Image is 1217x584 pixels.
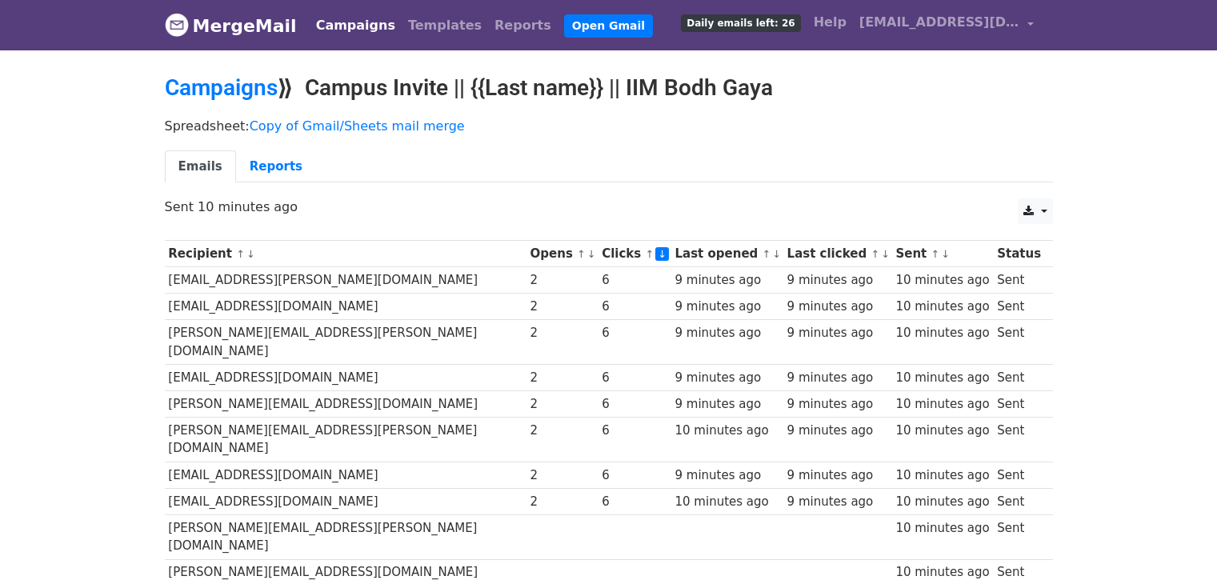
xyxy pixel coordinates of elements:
[675,422,779,440] div: 10 minutes ago
[165,118,1053,134] p: Spreadsheet:
[895,493,989,511] div: 10 minutes ago
[165,488,526,514] td: [EMAIL_ADDRESS][DOMAIN_NAME]
[993,514,1044,559] td: Sent
[165,418,526,462] td: [PERSON_NAME][EMAIL_ADDRESS][PERSON_NAME][DOMAIN_NAME]
[993,364,1044,390] td: Sent
[598,241,671,267] th: Clicks
[895,519,989,538] div: 10 minutes ago
[165,320,526,365] td: [PERSON_NAME][EMAIL_ADDRESS][PERSON_NAME][DOMAIN_NAME]
[236,248,245,260] a: ↑
[993,267,1044,294] td: Sent
[530,369,594,387] div: 2
[859,13,1019,32] span: [EMAIL_ADDRESS][DOMAIN_NAME]
[993,320,1044,365] td: Sent
[246,248,255,260] a: ↓
[671,241,783,267] th: Last opened
[602,466,667,485] div: 6
[655,247,669,261] a: ↓
[675,395,779,414] div: 9 minutes ago
[1137,507,1217,584] iframe: Chat Widget
[250,118,465,134] a: Copy of Gmail/Sheets mail merge
[787,422,888,440] div: 9 minutes ago
[165,514,526,559] td: [PERSON_NAME][EMAIL_ADDRESS][PERSON_NAME][DOMAIN_NAME]
[853,6,1040,44] a: [EMAIL_ADDRESS][DOMAIN_NAME]
[892,241,994,267] th: Sent
[165,267,526,294] td: [EMAIL_ADDRESS][PERSON_NAME][DOMAIN_NAME]
[993,488,1044,514] td: Sent
[530,422,594,440] div: 2
[526,241,598,267] th: Opens
[602,324,667,342] div: 6
[895,271,989,290] div: 10 minutes ago
[602,298,667,316] div: 6
[881,248,890,260] a: ↓
[787,324,888,342] div: 9 minutes ago
[787,493,888,511] div: 9 minutes ago
[236,150,316,183] a: Reports
[681,14,800,32] span: Daily emails left: 26
[783,241,892,267] th: Last clicked
[787,369,888,387] div: 9 minutes ago
[530,324,594,342] div: 2
[895,563,989,582] div: 10 minutes ago
[993,294,1044,320] td: Sent
[895,369,989,387] div: 10 minutes ago
[577,248,586,260] a: ↑
[530,466,594,485] div: 2
[763,248,771,260] a: ↑
[675,493,779,511] div: 10 minutes ago
[931,248,939,260] a: ↑
[675,6,807,38] a: Daily emails left: 26
[993,462,1044,488] td: Sent
[165,462,526,488] td: [EMAIL_ADDRESS][DOMAIN_NAME]
[772,248,781,260] a: ↓
[993,418,1044,462] td: Sent
[993,391,1044,418] td: Sent
[787,466,888,485] div: 9 minutes ago
[530,395,594,414] div: 2
[530,493,594,511] div: 2
[564,14,653,38] a: Open Gmail
[675,271,779,290] div: 9 minutes ago
[165,198,1053,215] p: Sent 10 minutes ago
[602,369,667,387] div: 6
[165,294,526,320] td: [EMAIL_ADDRESS][DOMAIN_NAME]
[587,248,596,260] a: ↓
[895,466,989,485] div: 10 minutes ago
[675,298,779,316] div: 9 minutes ago
[602,271,667,290] div: 6
[807,6,853,38] a: Help
[488,10,558,42] a: Reports
[645,248,654,260] a: ↑
[675,369,779,387] div: 9 minutes ago
[165,391,526,418] td: [PERSON_NAME][EMAIL_ADDRESS][DOMAIN_NAME]
[310,10,402,42] a: Campaigns
[675,324,779,342] div: 9 minutes ago
[941,248,950,260] a: ↓
[165,241,526,267] th: Recipient
[602,422,667,440] div: 6
[895,324,989,342] div: 10 minutes ago
[895,422,989,440] div: 10 minutes ago
[165,74,1053,102] h2: ⟫ Campus Invite || {{Last name}} || IIM Bodh Gaya
[165,364,526,390] td: [EMAIL_ADDRESS][DOMAIN_NAME]
[787,395,888,414] div: 9 minutes ago
[895,298,989,316] div: 10 minutes ago
[402,10,488,42] a: Templates
[165,9,297,42] a: MergeMail
[530,271,594,290] div: 2
[602,493,667,511] div: 6
[165,150,236,183] a: Emails
[993,241,1044,267] th: Status
[165,74,278,101] a: Campaigns
[602,395,667,414] div: 6
[895,395,989,414] div: 10 minutes ago
[165,13,189,37] img: MergeMail logo
[787,271,888,290] div: 9 minutes ago
[787,298,888,316] div: 9 minutes ago
[530,298,594,316] div: 2
[871,248,879,260] a: ↑
[675,466,779,485] div: 9 minutes ago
